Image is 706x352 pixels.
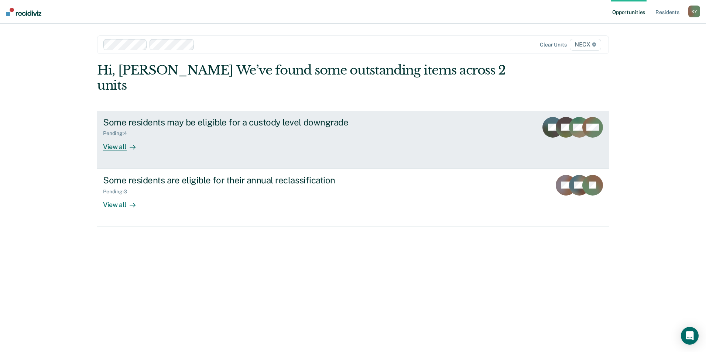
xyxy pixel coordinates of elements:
div: Some residents may be eligible for a custody level downgrade [103,117,362,128]
span: NECX [570,39,601,51]
div: Some residents are eligible for their annual reclassification [103,175,362,186]
div: View all [103,137,144,151]
div: Open Intercom Messenger [681,327,699,345]
button: KY [688,6,700,17]
a: Some residents are eligible for their annual reclassificationPending:3View all [97,169,609,227]
div: Clear units [540,42,567,48]
a: Some residents may be eligible for a custody level downgradePending:4View all [97,111,609,169]
div: Pending : 3 [103,189,133,195]
div: Hi, [PERSON_NAME] We’ve found some outstanding items across 2 units [97,63,507,93]
div: View all [103,194,144,209]
div: Pending : 4 [103,130,133,137]
div: K Y [688,6,700,17]
img: Recidiviz [6,8,41,16]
